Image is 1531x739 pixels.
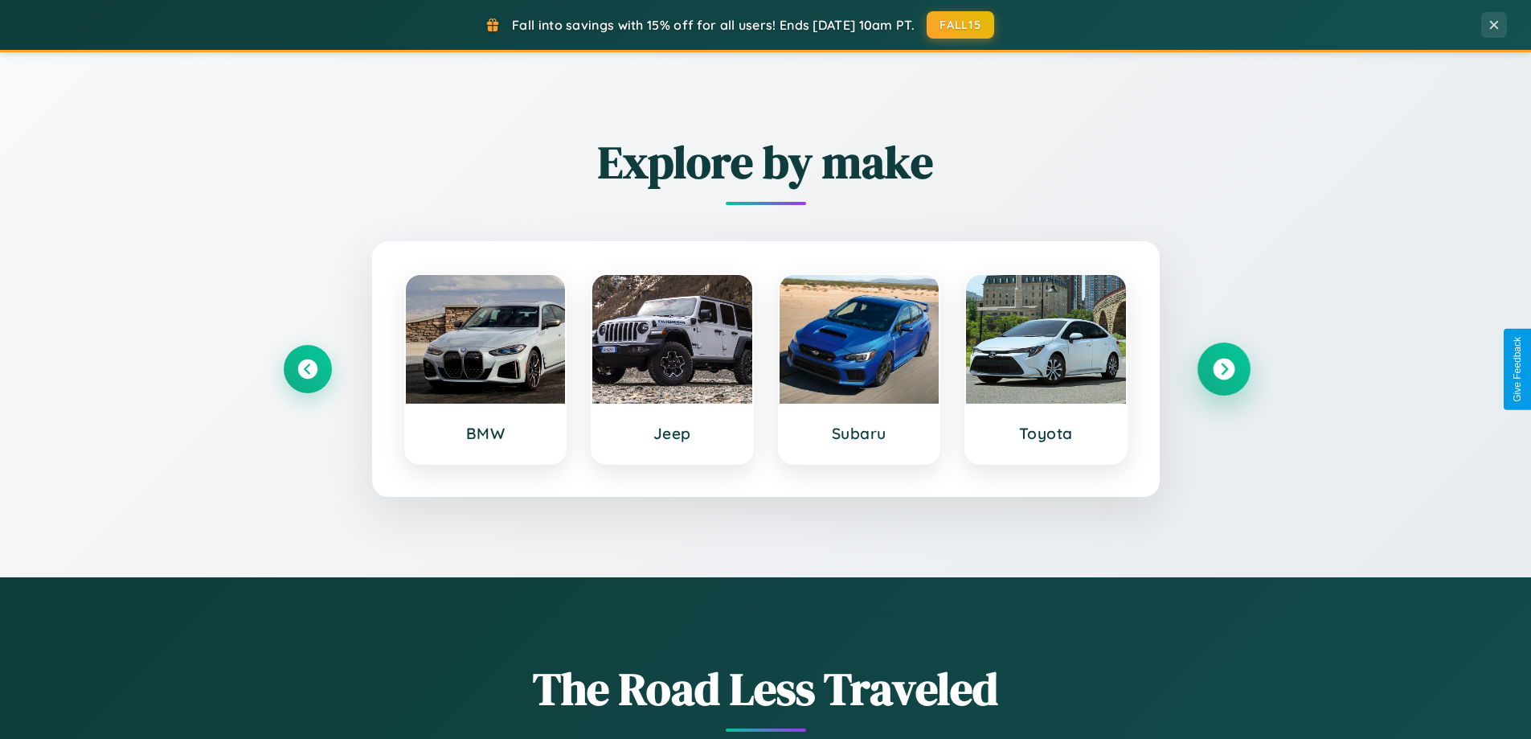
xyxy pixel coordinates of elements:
[927,11,994,39] button: FALL15
[796,424,923,443] h3: Subaru
[422,424,550,443] h3: BMW
[608,424,736,443] h3: Jeep
[982,424,1110,443] h3: Toyota
[284,131,1248,193] h2: Explore by make
[512,17,915,33] span: Fall into savings with 15% off for all users! Ends [DATE] 10am PT.
[1512,337,1523,402] div: Give Feedback
[284,658,1248,720] h1: The Road Less Traveled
